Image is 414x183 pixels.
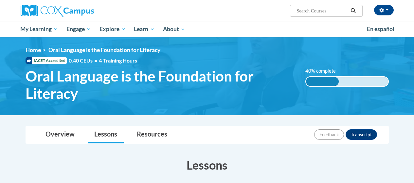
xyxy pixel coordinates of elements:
span: Explore [99,25,126,33]
a: Home [26,46,41,53]
span: 0.40 CEUs [69,57,99,64]
span: En español [367,26,394,32]
a: Learn [130,22,159,37]
a: My Learning [16,22,63,37]
a: Resources [130,126,174,143]
button: Account Settings [374,5,394,15]
a: Engage [62,22,95,37]
button: Transcript [346,129,377,140]
a: Lessons [88,126,124,143]
span: My Learning [20,25,58,33]
span: Oral Language is the Foundation for Literacy [48,46,160,53]
a: Explore [95,22,130,37]
button: Search [348,7,358,15]
button: Feedback [314,129,344,140]
a: En español [363,22,399,36]
a: Overview [39,126,81,143]
input: Search Courses [296,7,348,15]
label: 40% complete [305,67,343,75]
span: About [163,25,185,33]
div: Main menu [16,22,399,37]
a: About [159,22,189,37]
span: Engage [66,25,91,33]
div: 40% complete [306,77,339,86]
span: IACET Accredited [26,57,67,64]
span: Oral Language is the Foundation for Literacy [26,67,296,102]
a: Cox Campus [21,5,138,17]
span: • [94,57,97,64]
img: Cox Campus [21,5,94,17]
h3: Lessons [26,157,389,173]
span: Learn [134,25,154,33]
span: 4 Training Hours [99,57,137,64]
